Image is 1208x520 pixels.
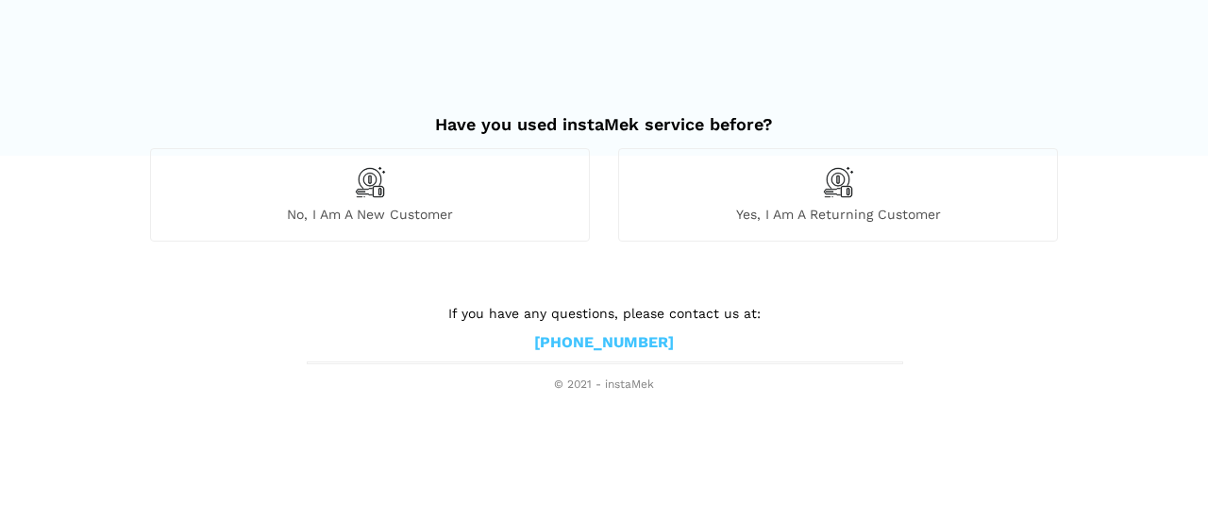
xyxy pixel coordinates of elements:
[619,206,1057,223] span: Yes, I am a returning customer
[151,206,589,223] span: No, I am a new customer
[307,303,901,324] p: If you have any questions, please contact us at:
[307,377,901,393] span: © 2021 - instaMek
[534,333,674,353] a: [PHONE_NUMBER]
[150,95,1058,135] h2: Have you used instaMek service before?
